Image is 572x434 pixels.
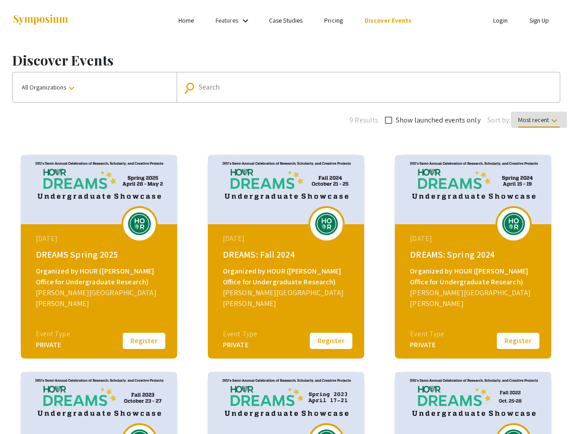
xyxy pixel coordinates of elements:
a: Sign Up [529,16,549,24]
div: [DATE] [223,233,351,244]
button: Register [308,331,354,350]
a: Login [493,16,508,24]
button: Register [121,331,167,350]
span: 9 Results [350,115,378,126]
div: DREAMS Spring 2025 [36,248,164,261]
a: Home [178,16,194,24]
div: Organized by HOUR ([PERSON_NAME] Office for Undergraduate Research) [410,266,538,288]
img: Symposium by ForagerOne [12,14,69,26]
button: Register [495,331,541,350]
span: Show launched events only [396,115,481,126]
div: [PERSON_NAME][GEOGRAPHIC_DATA][PERSON_NAME] [36,288,164,309]
div: Event Type [410,329,444,340]
div: DREAMS: Fall 2024 [223,248,351,261]
span: Most recent [518,116,560,127]
div: Organized by HOUR ([PERSON_NAME] Office for Undergraduate Research) [36,266,164,288]
button: Most recent [511,112,567,128]
div: [DATE] [410,233,538,244]
mat-icon: keyboard_arrow_down [66,83,77,94]
div: Event Type [223,329,257,340]
iframe: Chat [7,393,38,427]
a: Case Studies [269,16,303,24]
img: dreams-spring-2025_eventCoverPhoto_df4d26__thumb.jpg [21,155,177,224]
div: [PERSON_NAME][GEOGRAPHIC_DATA][PERSON_NAME] [223,288,351,309]
img: dreams-fall-2024_eventLogo_ff6658_.png [313,212,340,235]
mat-icon: keyboard_arrow_down [549,115,560,126]
div: PRIVATE [410,340,444,350]
button: All Organizations [13,72,177,102]
div: [DATE] [36,233,164,244]
span: All Organizations [22,83,77,91]
a: Pricing [324,16,343,24]
mat-icon: Expand Features list [240,15,251,26]
span: Sort by: [487,115,511,126]
div: Event Type [36,329,70,340]
img: dreams-spring-2024_eventLogo_346f6f_.png [500,212,527,235]
div: PRIVATE [36,340,70,350]
a: Features [216,16,238,24]
div: DREAMS: Spring 2024 [410,248,538,261]
div: PRIVATE [223,340,257,350]
mat-icon: Search [185,80,198,96]
img: dreams-spring-2025_eventLogo_7b54a7_.png [126,212,153,235]
div: Organized by HOUR ([PERSON_NAME] Office for Undergraduate Research) [223,266,351,288]
a: Discover Events [365,16,412,24]
img: dreams-spring-2024_eventCoverPhoto_ffb700__thumb.jpg [395,155,551,224]
img: dreams-fall-2024_eventCoverPhoto_0caa39__thumb.jpg [208,155,364,224]
h1: Discover Events [12,52,560,68]
div: [PERSON_NAME][GEOGRAPHIC_DATA][PERSON_NAME] [410,288,538,309]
